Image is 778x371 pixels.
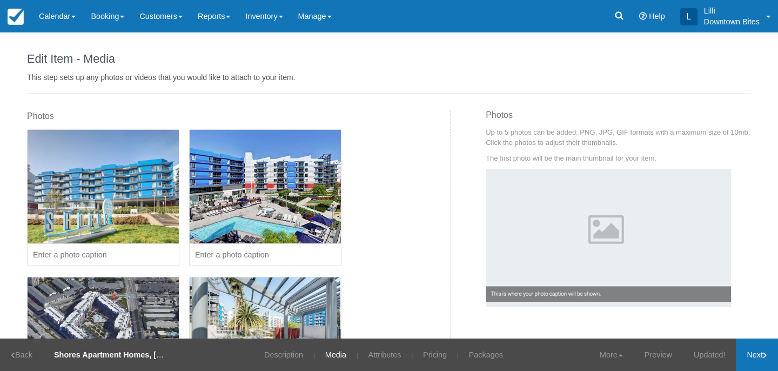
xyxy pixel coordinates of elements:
h3: Photos [486,110,751,128]
p: This step sets up any photos or videos that you would like to attach to your item. [27,72,751,83]
strong: Shores Apartment Homes, [PERSON_NAME] [54,350,219,359]
img: Example Photo Caption [486,169,731,307]
a: Updated! [683,339,736,371]
p: Lilli [704,5,760,16]
input: Enter a photo caption [189,244,341,267]
p: The first photo will be the main thumbnail for your item. [486,153,751,163]
p: Downtown Bites [704,16,760,27]
img: checkfront-main-nav-mini-logo.png [8,9,24,25]
input: Enter a photo caption [27,244,179,267]
div: L [680,8,697,25]
p: Up to 5 photos can be added. PNG, JPG, GIF formats with a maximum size of 10mb. Click the photos ... [486,127,751,148]
img: L40-3 [190,130,341,243]
span: Help [649,12,665,21]
a: Media [317,339,354,371]
a: Pricing [415,339,455,371]
i: Help [639,12,647,20]
a: Attributes [360,339,410,371]
a: Next [736,339,778,371]
img: L40-1 [28,130,179,243]
a: More [589,339,634,371]
label: Photos [27,110,54,123]
h1: Edit Item - Media [27,52,751,65]
a: Preview [634,339,683,371]
a: Packages [461,339,511,371]
a: Description [256,339,311,371]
